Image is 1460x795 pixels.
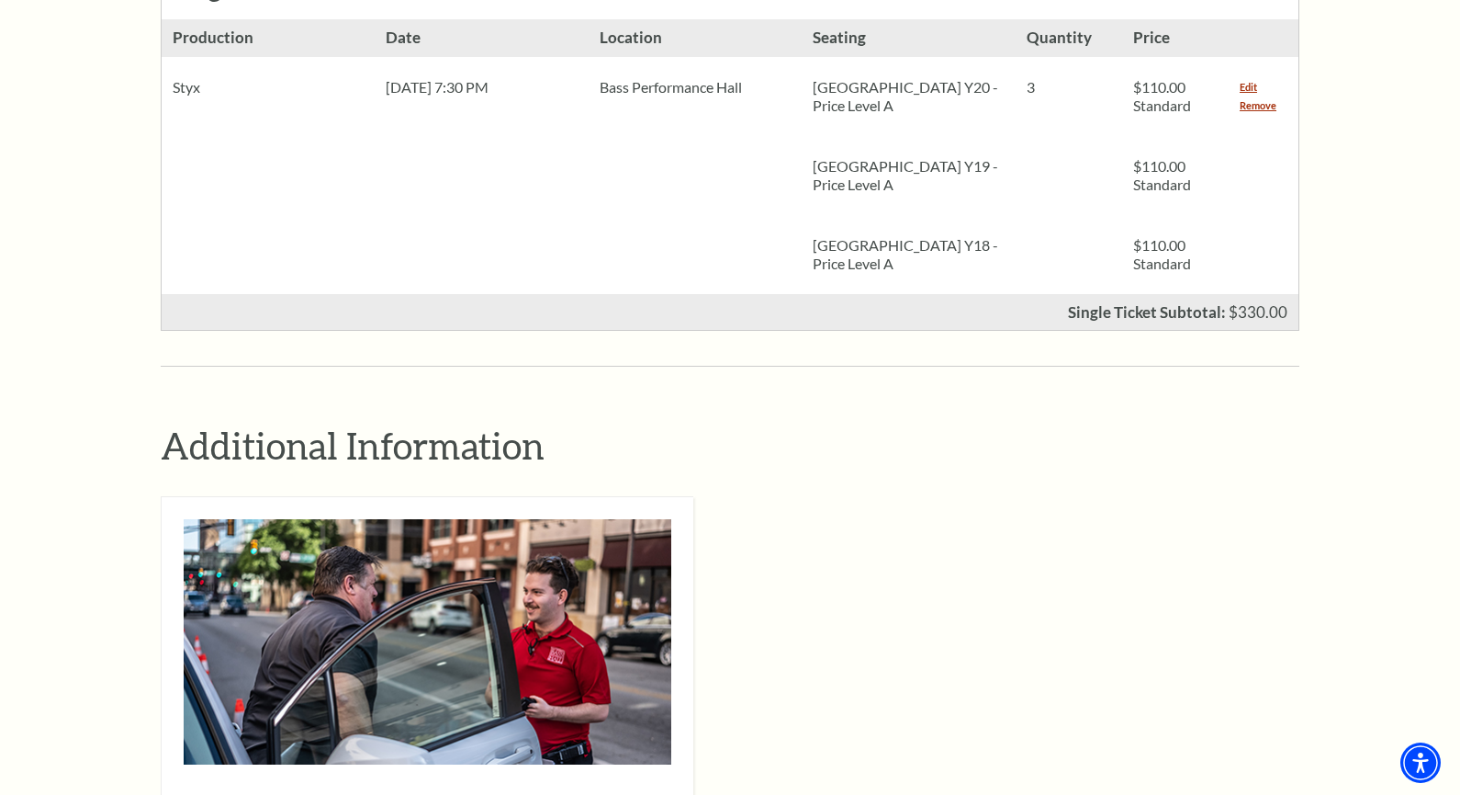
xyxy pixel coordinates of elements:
[375,57,588,118] div: [DATE] 7:30 PM
[813,236,1004,273] p: [GEOGRAPHIC_DATA] Y18 - Price Level A
[589,19,802,57] h3: Location
[162,19,375,57] h3: Production
[1240,78,1257,97] a: Edit
[1027,78,1111,97] p: 3
[1240,97,1276,115] a: Remove
[161,422,1299,469] h2: Additional Information
[1068,304,1226,320] p: Single Ticket Subtotal:
[1229,302,1287,322] span: $330.00
[813,78,1004,115] p: [GEOGRAPHIC_DATA] Y20 - Price Level A
[1133,236,1191,272] span: $110.00 Standard
[1133,78,1191,114] span: $110.00 Standard
[162,57,375,118] div: Styx
[813,157,1004,194] p: [GEOGRAPHIC_DATA] Y19 - Price Level A
[600,78,742,96] span: Bass Performance Hall
[375,19,588,57] h3: Date
[1122,19,1229,57] h3: Price
[802,19,1015,57] h3: Seating
[1133,157,1191,193] span: $110.00 Standard
[1016,19,1122,57] h3: Quantity
[1400,743,1441,783] div: Accessibility Menu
